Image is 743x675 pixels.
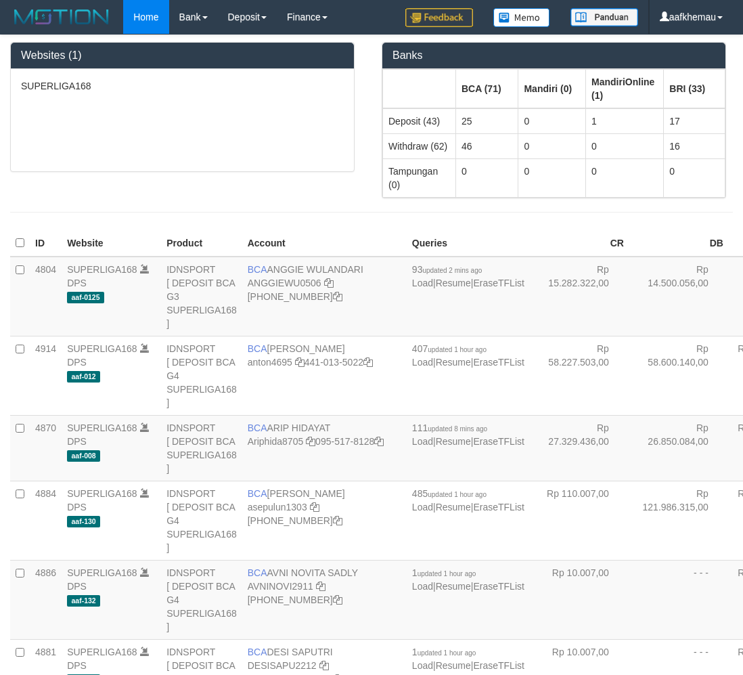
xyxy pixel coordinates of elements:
[586,69,664,108] th: Group: activate to sort column ascending
[295,357,305,368] a: Copy anton4695 to clipboard
[436,436,471,447] a: Resume
[67,516,100,527] span: aaf-130
[436,581,471,592] a: Resume
[629,560,729,639] td: - - -
[324,278,334,288] a: Copy ANGGIEWU0506 to clipboard
[21,79,344,93] p: SUPERLIGA168
[242,257,407,336] td: ANGGIE WULANDARI [PHONE_NUMBER]
[248,436,304,447] a: Ariphida8705
[473,581,524,592] a: EraseTFList
[428,491,487,498] span: updated 1 hour ago
[67,567,137,578] a: SUPERLIGA168
[10,7,113,27] img: MOTION_logo.png
[412,343,487,354] span: 407
[30,481,62,560] td: 4884
[456,108,518,134] td: 25
[242,481,407,560] td: [PERSON_NAME] [PHONE_NUMBER]
[333,515,342,526] a: Copy 4062281875 to clipboard
[310,502,319,513] a: Copy asepulun1303 to clipboard
[412,436,433,447] a: Load
[67,595,100,607] span: aaf-132
[248,264,267,275] span: BCA
[418,649,476,657] span: updated 1 hour ago
[412,264,482,275] span: 93
[473,357,524,368] a: EraseTFList
[374,436,384,447] a: Copy 0955178128 to clipboard
[518,69,586,108] th: Group: activate to sort column ascending
[422,267,482,274] span: updated 2 mins ago
[248,647,267,657] span: BCA
[586,158,664,197] td: 0
[473,436,524,447] a: EraseTFList
[161,257,242,336] td: IDNSPORT [ DEPOSIT BCA G3 SUPERLIGA168 ]
[30,560,62,639] td: 4886
[412,647,476,657] span: 1
[629,257,729,336] td: Rp 14.500.056,00
[418,570,476,578] span: updated 1 hour ago
[473,502,524,513] a: EraseTFList
[412,357,433,368] a: Load
[412,422,524,447] span: | |
[319,660,329,671] a: Copy DESISAPU2212 to clipboard
[436,660,471,671] a: Resume
[530,415,629,481] td: Rp 27.329.436,00
[67,422,137,433] a: SUPERLIGA168
[412,488,524,513] span: | |
[248,581,313,592] a: AVNINOVI2911
[30,257,62,336] td: 4804
[412,567,476,578] span: 1
[30,336,62,415] td: 4914
[436,278,471,288] a: Resume
[456,158,518,197] td: 0
[530,230,629,257] th: CR
[62,560,161,639] td: DPS
[629,481,729,560] td: Rp 121.986.315,00
[161,336,242,415] td: IDNSPORT [ DEPOSIT BCA G4 SUPERLIGA168 ]
[67,264,137,275] a: SUPERLIGA168
[518,108,586,134] td: 0
[248,567,267,578] span: BCA
[62,257,161,336] td: DPS
[456,133,518,158] td: 46
[664,108,725,134] td: 17
[248,422,267,433] span: BCA
[316,581,325,592] a: Copy AVNINOVI2911 to clipboard
[333,594,342,605] a: Copy 4062280135 to clipboard
[570,8,638,26] img: panduan.png
[161,415,242,481] td: IDNSPORT [ DEPOSIT BCA SUPERLIGA168 ]
[248,343,267,354] span: BCA
[412,343,524,368] span: | |
[428,346,487,353] span: updated 1 hour ago
[518,158,586,197] td: 0
[412,422,487,433] span: 111
[428,425,487,433] span: updated 8 mins ago
[383,69,456,108] th: Group: activate to sort column ascending
[242,560,407,639] td: AVNI NOVITA SADLY [PHONE_NUMBER]
[412,502,433,513] a: Load
[586,108,664,134] td: 1
[30,230,62,257] th: ID
[412,660,433,671] a: Load
[412,567,524,592] span: | |
[456,69,518,108] th: Group: activate to sort column ascending
[67,371,100,383] span: aaf-012
[518,133,586,158] td: 0
[62,481,161,560] td: DPS
[67,647,137,657] a: SUPERLIGA168
[493,8,550,27] img: Button%20Memo.svg
[530,481,629,560] td: Rp 110.007,00
[629,230,729,257] th: DB
[363,357,373,368] a: Copy 4410135022 to clipboard
[333,291,342,302] a: Copy 4062213373 to clipboard
[306,436,315,447] a: Copy Ariphida8705 to clipboard
[161,230,242,257] th: Product
[664,69,725,108] th: Group: activate to sort column ascending
[664,133,725,158] td: 16
[473,660,524,671] a: EraseTFList
[412,581,433,592] a: Load
[30,415,62,481] td: 4870
[242,230,407,257] th: Account
[67,343,137,354] a: SUPERLIGA168
[436,357,471,368] a: Resume
[412,647,524,671] span: | |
